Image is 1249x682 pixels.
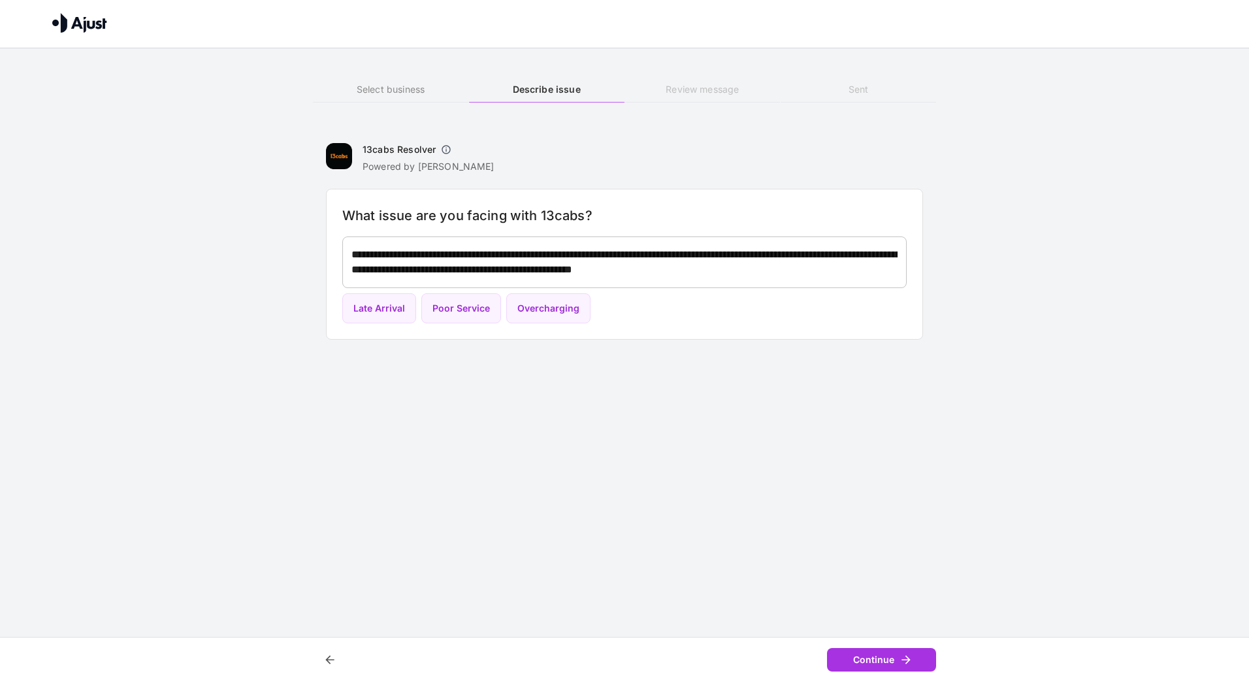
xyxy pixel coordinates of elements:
img: Ajust [52,13,107,33]
h6: What issue are you facing with 13cabs? [342,205,907,226]
h6: 13cabs Resolver [363,143,436,156]
button: Continue [827,648,936,672]
h6: Select business [313,82,468,97]
button: Poor Service [421,293,501,324]
h6: Describe issue [469,82,624,97]
img: 13cabs [326,143,352,169]
button: Late Arrival [342,293,416,324]
p: Powered by [PERSON_NAME] [363,160,495,173]
button: Overcharging [506,293,591,324]
h6: Review message [624,82,780,97]
h6: Sent [781,82,936,97]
